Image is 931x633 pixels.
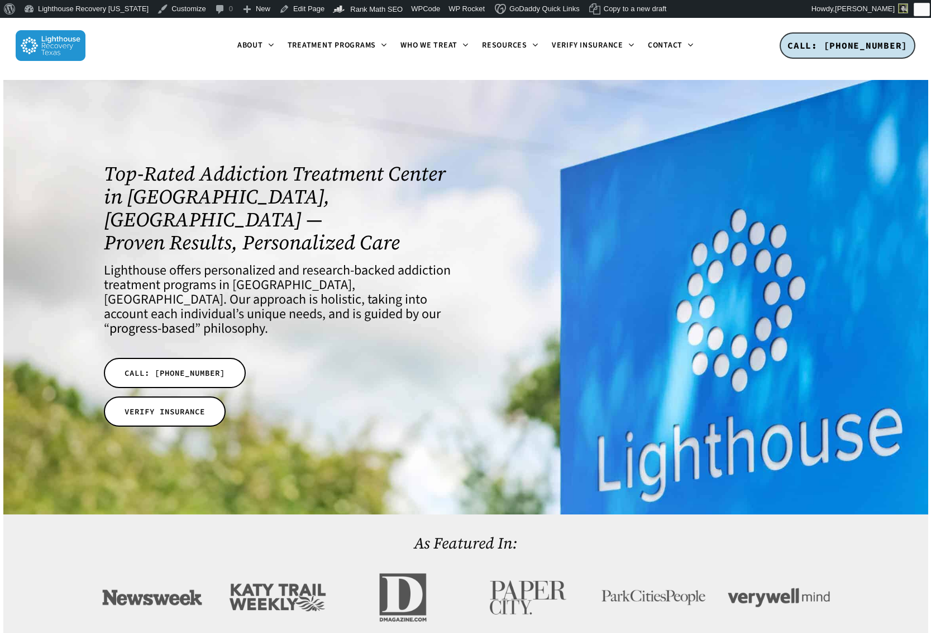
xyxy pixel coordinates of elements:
[104,263,451,336] h4: Lighthouse offers personalized and research-backed addiction treatment programs in [GEOGRAPHIC_DA...
[835,4,895,13] span: [PERSON_NAME]
[394,41,475,50] a: Who We Treat
[104,162,451,254] h1: Top-Rated Addiction Treatment Center in [GEOGRAPHIC_DATA], [GEOGRAPHIC_DATA] — Proven Results, Pe...
[482,40,527,51] span: Resources
[125,367,225,379] span: CALL: [PHONE_NUMBER]
[780,32,915,59] a: CALL: [PHONE_NUMBER]
[350,5,403,13] span: Rank Math SEO
[125,406,205,417] span: VERIFY INSURANCE
[414,532,517,554] a: As Featured In:
[231,41,281,50] a: About
[104,358,246,388] a: CALL: [PHONE_NUMBER]
[16,30,85,61] img: Lighthouse Recovery Texas
[787,40,908,51] span: CALL: [PHONE_NUMBER]
[237,40,263,51] span: About
[648,40,682,51] span: Contact
[545,41,641,50] a: Verify Insurance
[641,41,700,50] a: Contact
[552,40,623,51] span: Verify Insurance
[475,41,545,50] a: Resources
[288,40,376,51] span: Treatment Programs
[109,319,195,338] a: progress-based
[281,41,394,50] a: Treatment Programs
[400,40,457,51] span: Who We Treat
[104,396,226,427] a: VERIFY INSURANCE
